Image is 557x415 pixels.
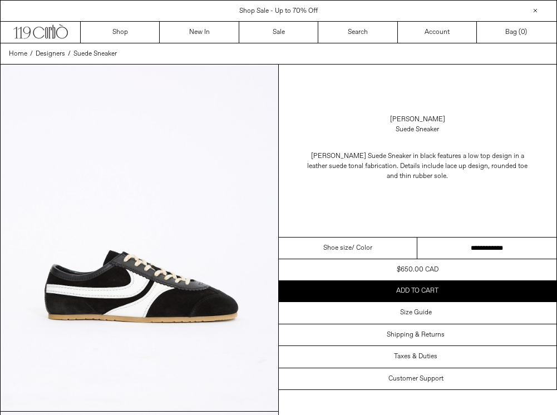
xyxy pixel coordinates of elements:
span: Suede Sneaker [73,50,117,58]
span: Shoe size [323,243,352,253]
span: Designers [36,50,65,58]
img: Corbo-2025-05-258980copy_1800x1800.jpg [1,65,278,411]
h3: Size Guide [400,309,432,317]
span: 0 [521,28,525,37]
a: Account [398,22,477,43]
a: Sale [239,22,318,43]
h3: Shipping & Returns [387,331,445,339]
a: [PERSON_NAME] [390,115,445,125]
span: / [68,49,71,59]
span: Home [9,50,27,58]
a: Home [9,49,27,59]
a: Shop Sale - Up to 70% Off [239,7,318,16]
span: / Color [352,243,372,253]
a: Search [318,22,397,43]
a: Designers [36,49,65,59]
span: Add to cart [396,286,438,295]
a: Bag () [477,22,556,43]
a: Shop [81,22,160,43]
h3: Customer Support [388,375,443,383]
div: Suede Sneaker [396,125,439,135]
a: Suede Sneaker [73,49,117,59]
a: New In [160,22,239,43]
h3: Taxes & Duties [394,353,437,360]
button: Add to cart [279,280,557,302]
p: [PERSON_NAME] Suede Sneaker in black features a low top design in a leather suede tonal fabricati... [306,146,529,187]
span: / [30,49,33,59]
span: ) [521,27,527,37]
div: $650.00 CAD [397,265,438,275]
